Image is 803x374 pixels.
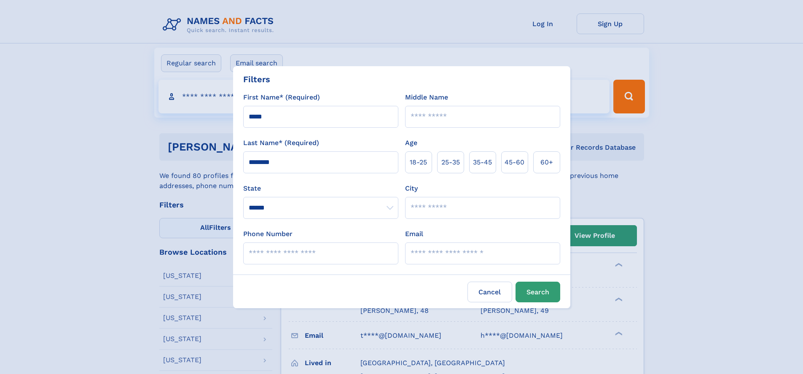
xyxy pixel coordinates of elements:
[505,157,524,167] span: 45‑60
[516,282,560,302] button: Search
[405,92,448,102] label: Middle Name
[467,282,512,302] label: Cancel
[243,183,398,194] label: State
[540,157,553,167] span: 60+
[405,183,418,194] label: City
[243,138,319,148] label: Last Name* (Required)
[410,157,427,167] span: 18‑25
[441,157,460,167] span: 25‑35
[243,229,293,239] label: Phone Number
[473,157,492,167] span: 35‑45
[405,138,417,148] label: Age
[405,229,423,239] label: Email
[243,92,320,102] label: First Name* (Required)
[243,73,270,86] div: Filters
